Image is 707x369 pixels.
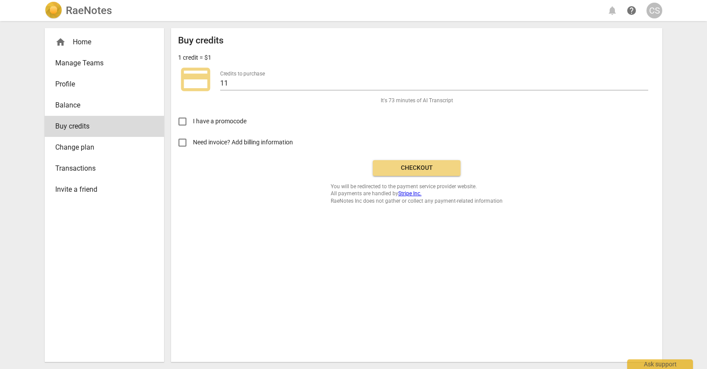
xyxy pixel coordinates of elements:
span: Transactions [55,163,146,174]
a: Balance [45,95,164,116]
a: Stripe Inc. [398,190,421,197]
span: Need invoice? Add billing information [193,138,294,147]
h2: RaeNotes [66,4,112,17]
span: Buy credits [55,121,146,132]
span: I have a promocode [193,117,246,126]
button: Checkout [373,160,461,176]
div: Home [45,32,164,53]
span: credit_card [178,62,213,97]
span: Checkout [380,164,453,172]
h2: Buy credits [178,35,224,46]
a: Help [624,3,639,18]
span: It's 73 minutes of AI Transcript [381,97,453,104]
span: Profile [55,79,146,90]
a: LogoRaeNotes [45,2,112,19]
a: Buy credits [45,116,164,137]
span: home [55,37,66,47]
a: Change plan [45,137,164,158]
span: You will be redirected to the payment service provider website. All payments are handled by RaeNo... [331,183,503,205]
button: CS [646,3,662,18]
label: Credits to purchase [220,71,265,76]
div: Ask support [627,359,693,369]
span: Change plan [55,142,146,153]
span: Balance [55,100,146,111]
span: Manage Teams [55,58,146,68]
img: Logo [45,2,62,19]
a: Manage Teams [45,53,164,74]
a: Profile [45,74,164,95]
p: 1 credit = $1 [178,53,211,62]
a: Transactions [45,158,164,179]
span: help [626,5,637,16]
div: Home [55,37,146,47]
a: Invite a friend [45,179,164,200]
span: Invite a friend [55,184,146,195]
